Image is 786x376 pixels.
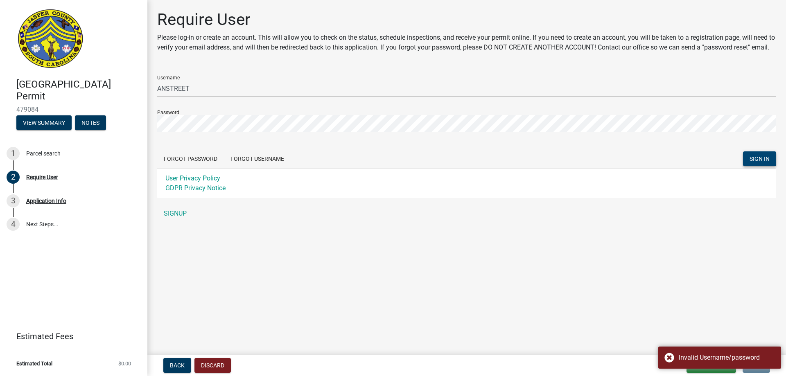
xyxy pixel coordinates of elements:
button: Forgot Password [157,151,224,166]
div: 4 [7,218,20,231]
a: SIGNUP [157,205,776,222]
span: Estimated Total [16,361,52,366]
wm-modal-confirm: Summary [16,120,72,126]
div: Parcel search [26,151,61,156]
wm-modal-confirm: Notes [75,120,106,126]
span: Back [170,362,185,369]
div: 1 [7,147,20,160]
span: SIGN IN [750,155,770,162]
h4: [GEOGRAPHIC_DATA] Permit [16,79,141,102]
p: Please log-in or create an account. This will allow you to check on the status, schedule inspecti... [157,33,776,52]
button: Forgot Username [224,151,291,166]
img: Jasper County, South Carolina [16,9,85,70]
button: Discard [194,358,231,373]
div: 3 [7,194,20,207]
a: User Privacy Policy [165,174,220,182]
div: Invalid Username/password [679,353,775,362]
h1: Require User [157,10,776,29]
button: View Summary [16,115,72,130]
button: Notes [75,115,106,130]
a: Estimated Fees [7,328,134,344]
button: Back [163,358,191,373]
div: Application Info [26,198,66,204]
button: SIGN IN [743,151,776,166]
span: 479084 [16,106,131,113]
a: GDPR Privacy Notice [165,184,226,192]
div: 2 [7,171,20,184]
span: $0.00 [118,361,131,366]
div: Require User [26,174,58,180]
